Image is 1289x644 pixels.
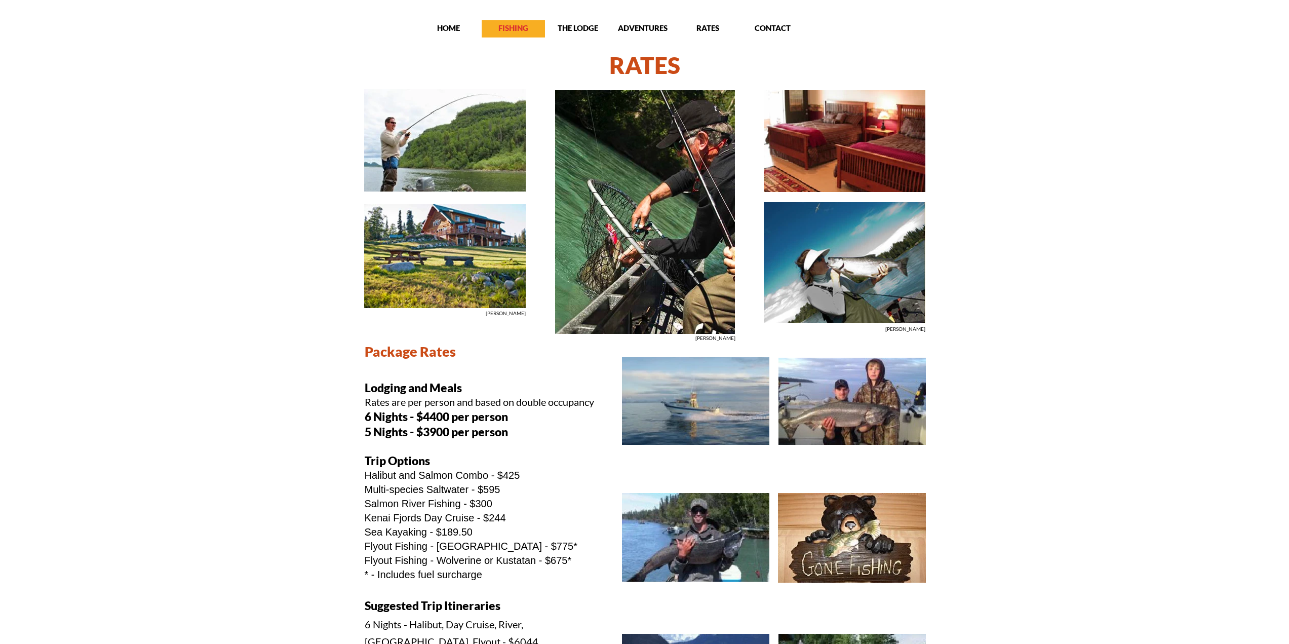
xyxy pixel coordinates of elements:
p: Flyout Fishing - Wolverine or Kustatan - $675* [365,553,599,567]
p: Lodging and Meals [365,380,599,395]
h1: RATES [341,47,949,84]
p: Kenai Fjords Day Cruise - $244 [365,511,599,525]
p: CONTACT [741,23,804,33]
p: RATES [676,23,739,33]
p: [PERSON_NAME] [695,334,735,343]
p: 6 Nights - $4400 per person [365,409,599,424]
p: HOME [417,23,480,33]
p: ADVENTURES [611,23,675,33]
img: Catch and release Alaskan salmon [555,90,735,334]
p: Salmon River Fishing - $300 [365,497,599,511]
img: Salt boat on the Cook Inlet in Alaska [621,357,770,445]
p: Multi-species Saltwater - $595 [365,482,599,497]
p: FISHING [482,23,545,33]
p: * - Includes fuel surcharge [365,567,599,582]
p: Sea Kayaking - $189.50 [365,525,599,539]
p: Trip Options [365,453,599,468]
p: 5 Nights - $3900 per person [365,424,599,439]
img: Trolling for Alaskan salmon in the Cook Inlet [778,357,926,445]
p: [PERSON_NAME] [486,309,526,318]
img: Bear room sign [777,493,926,583]
p: Rates are per person and based on double occupancy [365,395,599,409]
p: [PERSON_NAME] [885,325,925,333]
img: Kiss that Alaskan salmon [763,202,926,323]
p: THE LODGE [546,23,610,33]
img: View of the lawn at our Alaskan fishing lodge. [364,204,526,309]
img: Huge Alaskan salmon [621,493,770,583]
img: Beautiful rooms at our Alaskan fishing lodge [763,90,926,193]
img: Fishing on an Alaskan flyout adventure [364,89,526,192]
p: Flyout Fishing - [GEOGRAPHIC_DATA] - $775* [365,539,599,553]
p: Halibut and Salmon Combo - $425 [365,468,599,482]
p: Suggested Trip Itineraries [365,596,599,616]
p: Package Rates [365,343,599,360]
